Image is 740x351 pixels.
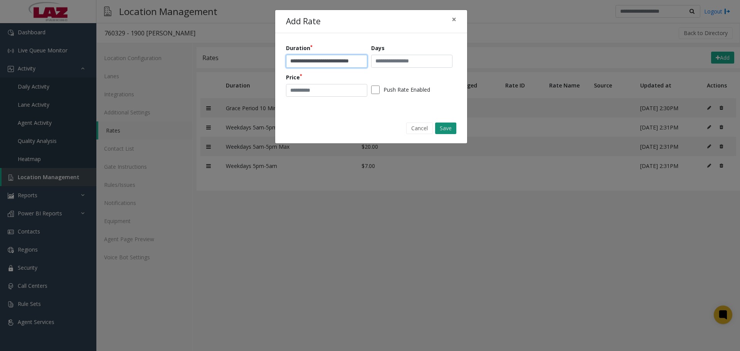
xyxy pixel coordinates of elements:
[446,10,462,29] button: Close
[406,123,433,134] button: Cancel
[286,73,302,81] label: Price
[371,44,385,52] label: Days
[435,123,456,134] button: Save
[286,15,321,28] h4: Add Rate
[383,86,430,94] label: Push Rate Enabled
[286,44,313,52] label: Duration
[452,14,456,25] span: ×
